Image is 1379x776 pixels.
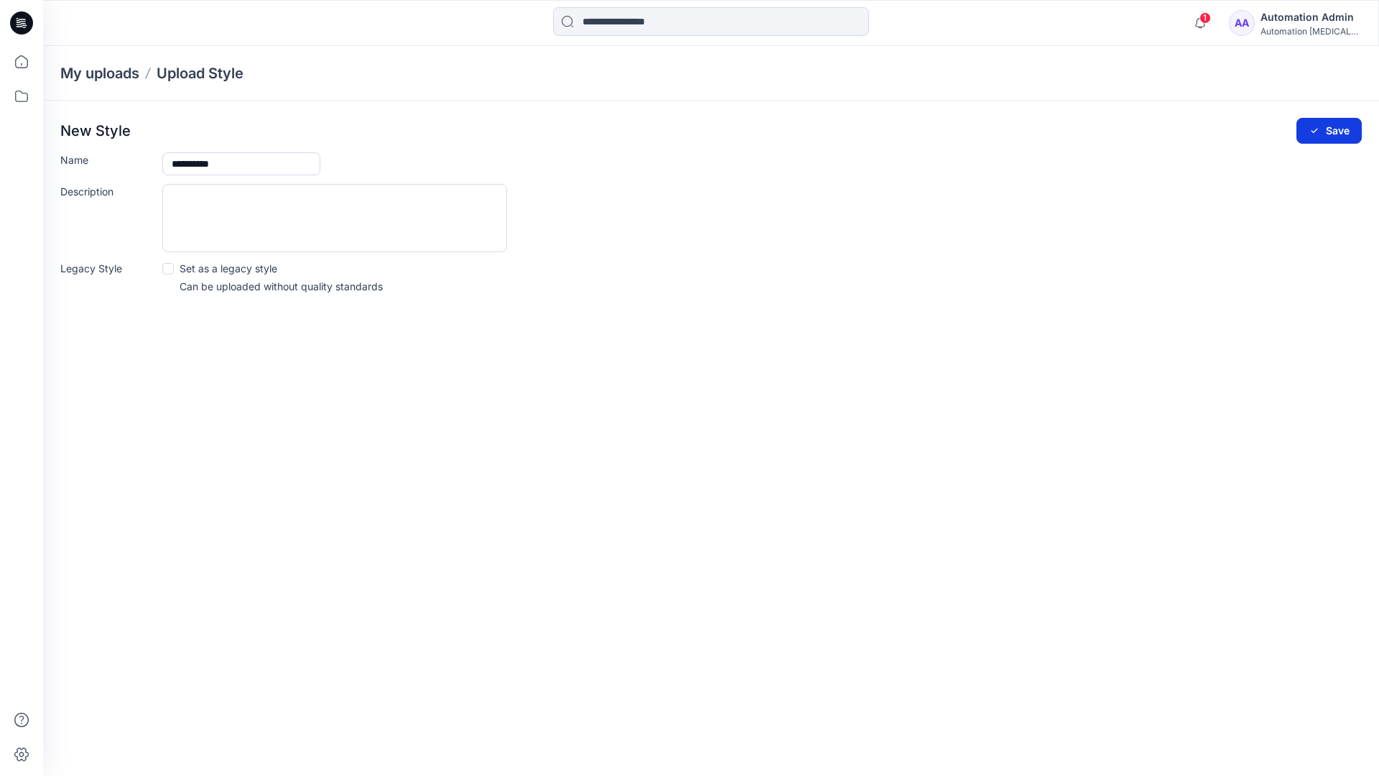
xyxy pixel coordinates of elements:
[157,63,243,83] p: Upload Style
[60,184,154,199] label: Description
[1229,10,1255,36] div: AA
[60,63,139,83] a: My uploads
[1296,118,1362,144] button: Save
[1260,26,1361,37] div: Automation [MEDICAL_DATA]...
[1199,12,1211,24] span: 1
[60,152,154,167] label: Name
[1260,9,1361,26] div: Automation Admin
[180,279,383,294] p: Can be uploaded without quality standards
[180,261,277,276] p: Set as a legacy style
[60,122,131,139] p: New Style
[60,261,154,276] label: Legacy Style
